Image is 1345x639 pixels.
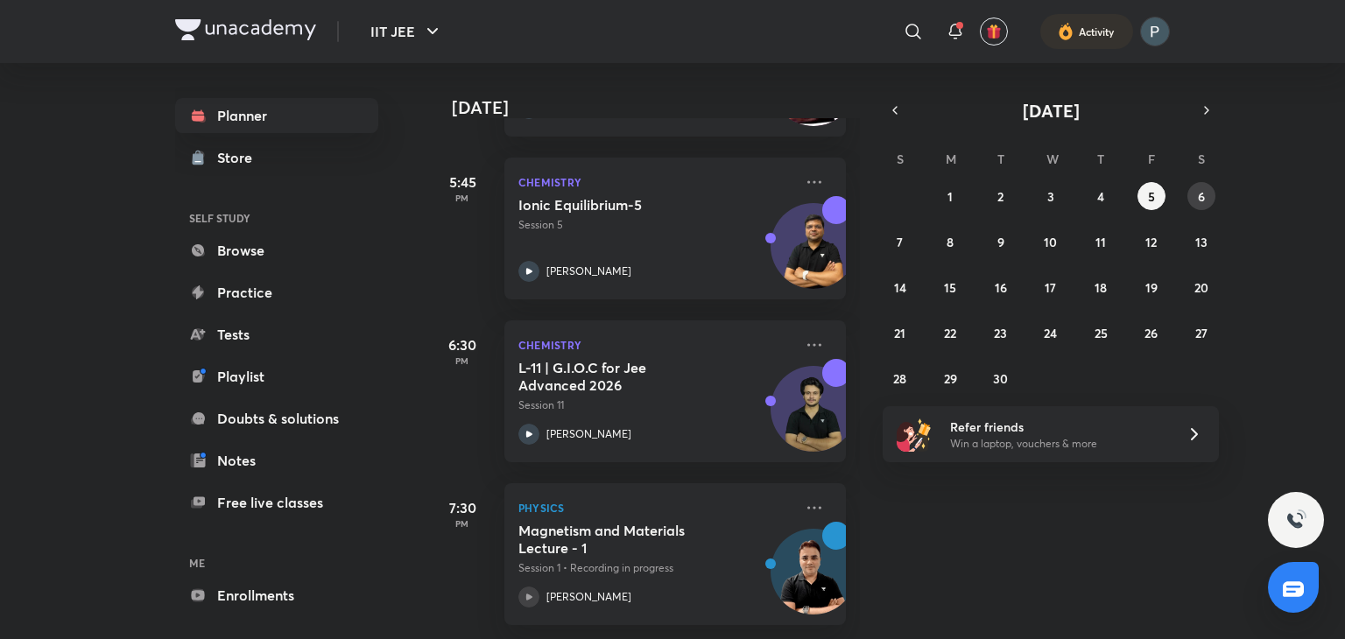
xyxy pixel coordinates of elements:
[175,19,316,45] a: Company Logo
[1058,21,1074,42] img: activity
[175,359,378,394] a: Playlist
[518,397,793,413] p: Session 11
[894,279,906,296] abbr: September 14, 2025
[1187,182,1215,210] button: September 6, 2025
[1095,279,1107,296] abbr: September 18, 2025
[886,273,914,301] button: September 14, 2025
[427,355,497,366] p: PM
[175,443,378,478] a: Notes
[944,325,956,341] abbr: September 22, 2025
[947,188,953,205] abbr: September 1, 2025
[518,196,736,214] h5: Ionic Equilibrium-5
[1198,188,1205,205] abbr: September 6, 2025
[897,417,932,452] img: referral
[175,548,378,578] h6: ME
[1145,279,1158,296] abbr: September 19, 2025
[175,317,378,352] a: Tests
[518,497,793,518] p: Physics
[1144,325,1158,341] abbr: September 26, 2025
[217,147,263,168] div: Store
[518,522,736,557] h5: Magnetism and Materials Lecture - 1
[1037,182,1065,210] button: September 3, 2025
[1045,279,1056,296] abbr: September 17, 2025
[886,228,914,256] button: September 7, 2025
[894,325,905,341] abbr: September 21, 2025
[997,234,1004,250] abbr: September 9, 2025
[987,273,1015,301] button: September 16, 2025
[771,376,856,460] img: Avatar
[1087,319,1115,347] button: September 25, 2025
[947,234,954,250] abbr: September 8, 2025
[1037,273,1065,301] button: September 17, 2025
[175,140,378,175] a: Store
[771,213,856,297] img: Avatar
[936,273,964,301] button: September 15, 2025
[950,436,1165,452] p: Win a laptop, vouchers & more
[1148,188,1155,205] abbr: September 5, 2025
[1044,234,1057,250] abbr: September 10, 2025
[1198,151,1205,167] abbr: Saturday
[1097,151,1104,167] abbr: Thursday
[1194,279,1208,296] abbr: September 20, 2025
[936,319,964,347] button: September 22, 2025
[175,485,378,520] a: Free live classes
[946,151,956,167] abbr: Monday
[936,364,964,392] button: September 29, 2025
[1047,188,1054,205] abbr: September 3, 2025
[886,364,914,392] button: September 28, 2025
[546,263,631,279] p: [PERSON_NAME]
[175,401,378,436] a: Doubts & solutions
[452,97,863,118] h4: [DATE]
[771,538,856,622] img: Avatar
[546,589,631,605] p: [PERSON_NAME]
[427,497,497,518] h5: 7:30
[1087,182,1115,210] button: September 4, 2025
[907,98,1194,123] button: [DATE]
[886,319,914,347] button: September 21, 2025
[1137,319,1165,347] button: September 26, 2025
[893,370,906,387] abbr: September 28, 2025
[1095,325,1108,341] abbr: September 25, 2025
[1195,234,1208,250] abbr: September 13, 2025
[987,319,1015,347] button: September 23, 2025
[1046,151,1059,167] abbr: Wednesday
[936,182,964,210] button: September 1, 2025
[1023,99,1080,123] span: [DATE]
[987,228,1015,256] button: September 9, 2025
[1137,273,1165,301] button: September 19, 2025
[1187,228,1215,256] button: September 13, 2025
[897,151,904,167] abbr: Sunday
[175,233,378,268] a: Browse
[360,14,454,49] button: IIT JEE
[1137,228,1165,256] button: September 12, 2025
[1095,234,1106,250] abbr: September 11, 2025
[944,279,956,296] abbr: September 15, 2025
[546,426,631,442] p: [PERSON_NAME]
[518,217,793,233] p: Session 5
[997,151,1004,167] abbr: Tuesday
[1148,151,1155,167] abbr: Friday
[427,172,497,193] h5: 5:45
[997,188,1003,205] abbr: September 2, 2025
[936,228,964,256] button: September 8, 2025
[1137,182,1165,210] button: September 5, 2025
[1195,325,1208,341] abbr: September 27, 2025
[950,418,1165,436] h6: Refer friends
[175,98,378,133] a: Planner
[1087,273,1115,301] button: September 18, 2025
[986,24,1002,39] img: avatar
[518,334,793,355] p: Chemistry
[1187,273,1215,301] button: September 20, 2025
[1140,17,1170,46] img: Payal Kumari
[995,279,1007,296] abbr: September 16, 2025
[980,18,1008,46] button: avatar
[518,172,793,193] p: Chemistry
[993,370,1008,387] abbr: September 30, 2025
[1087,228,1115,256] button: September 11, 2025
[1145,234,1157,250] abbr: September 12, 2025
[1285,509,1306,530] img: ttu
[175,275,378,310] a: Practice
[427,518,497,529] p: PM
[175,203,378,233] h6: SELF STUDY
[427,334,497,355] h5: 6:30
